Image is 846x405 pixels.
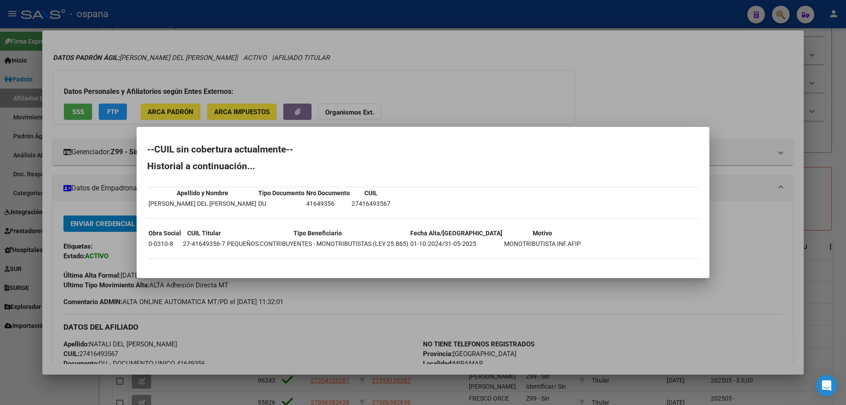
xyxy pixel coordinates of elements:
h2: Historial a continuación... [147,162,699,171]
td: 27416493567 [351,199,391,208]
td: DU [258,199,305,208]
th: Tipo Documento [258,188,305,198]
h2: --CUIL sin cobertura actualmente-- [147,145,699,154]
th: Tipo Beneficiario [226,228,409,238]
td: MONOTRIBUTISTA INF.AFIP [504,239,581,249]
th: CUIL [351,188,391,198]
td: 0-0310-8 [148,239,182,249]
td: 41649356 [306,199,350,208]
th: Nro Documento [306,188,350,198]
td: 27-41649356-7 [182,239,226,249]
th: Apellido y Nombre [148,188,257,198]
th: Fecha Alta/[GEOGRAPHIC_DATA] [410,228,503,238]
th: Motivo [504,228,581,238]
td: 01-10-2024/31-05-2025 [410,239,503,249]
td: [PERSON_NAME] DEL [PERSON_NAME] [148,199,257,208]
div: Open Intercom Messenger [816,375,837,396]
th: Obra Social [148,228,182,238]
td: PEQUEÑOS CONTRIBUYENTES - MONOTRIBUTISTAS (LEY 25.865) [226,239,409,249]
th: CUIL Titular [182,228,226,238]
